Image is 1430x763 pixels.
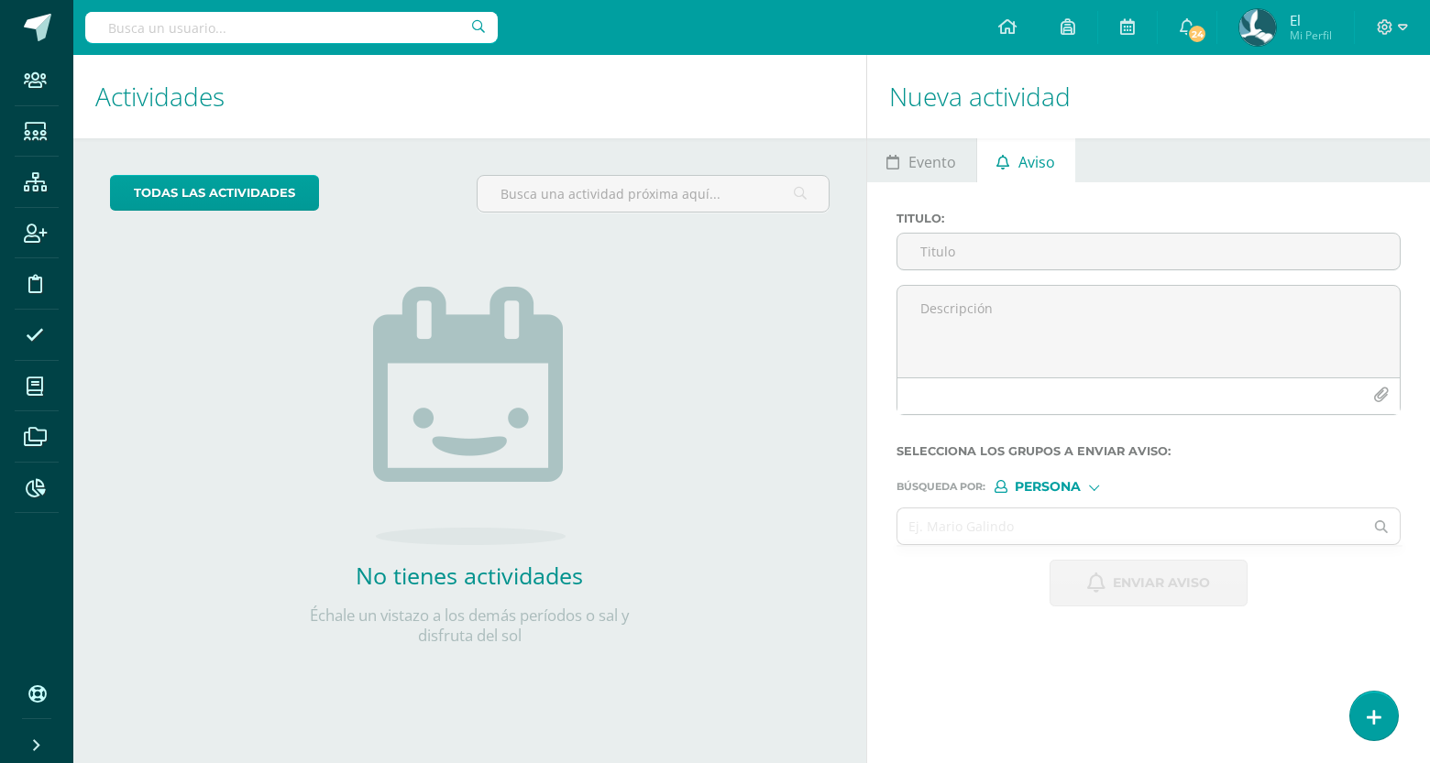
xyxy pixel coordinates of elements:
[897,508,1364,544] input: Ej. Mario Galindo
[995,480,1132,493] div: [object Object]
[896,212,1401,225] label: Titulo :
[1290,27,1332,43] span: Mi Perfil
[1015,482,1081,492] span: Persona
[977,138,1075,182] a: Aviso
[1113,561,1210,605] span: Enviar aviso
[908,140,956,184] span: Evento
[896,444,1401,458] label: Selecciona los grupos a enviar aviso :
[1050,560,1248,606] button: Enviar aviso
[1290,11,1332,29] span: El
[867,138,976,182] a: Evento
[95,55,844,138] h1: Actividades
[478,176,828,212] input: Busca una actividad próxima aquí...
[286,605,653,646] p: Échale un vistazo a los demás períodos o sal y disfruta del sol
[1239,9,1276,46] img: aadb2f206acb1495beb7d464887e2f8d.png
[110,175,319,211] a: todas las Actividades
[1187,24,1207,44] span: 24
[286,560,653,591] h2: No tienes actividades
[896,482,985,492] span: Búsqueda por :
[85,12,498,43] input: Busca un usuario...
[1018,140,1055,184] span: Aviso
[889,55,1408,138] h1: Nueva actividad
[897,234,1400,269] input: Titulo
[373,287,566,545] img: no_activities.png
